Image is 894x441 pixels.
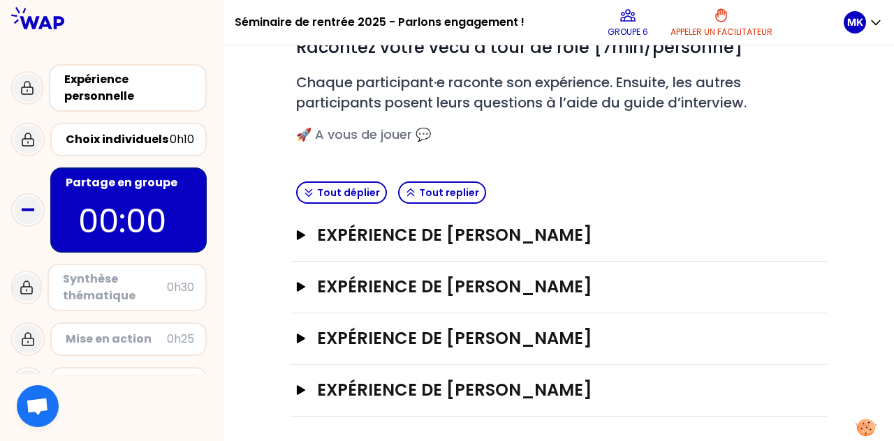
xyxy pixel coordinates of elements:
div: Mise en action [66,331,167,347]
div: Synthèse thématique [63,271,167,304]
p: Appeler un facilitateur [670,27,772,38]
div: Partage en groupe [66,174,194,191]
h3: Expérience de [PERSON_NAME] [317,224,772,246]
h3: Expérience de [PERSON_NAME] [317,327,772,350]
button: Expérience de [PERSON_NAME] [296,224,821,246]
button: MK [844,11,883,33]
button: Expérience de [PERSON_NAME] [296,276,821,298]
p: Groupe 6 [608,27,648,38]
button: Expérience de [PERSON_NAME] [296,379,821,401]
div: 0h30 [167,279,194,296]
div: Ouvrir le chat [17,385,59,427]
h3: Expérience de [PERSON_NAME] [317,379,772,401]
button: Expérience de [PERSON_NAME] [296,327,821,350]
h3: Expérience de [PERSON_NAME] [317,276,772,298]
div: Expérience personnelle [64,71,194,105]
span: Racontez votre vécu à tour de rôle [7min/personne] [296,36,742,59]
div: 0h10 [170,131,194,148]
button: Tout replier [398,181,486,204]
p: 00:00 [78,197,179,246]
p: MK [847,15,863,29]
span: Chaque participant·e raconte son expérience. Ensuite, les autres participants posent leurs questi... [296,73,747,112]
button: Tout déplier [296,181,387,204]
button: Groupe 6 [602,1,654,43]
div: 0h25 [167,331,194,347]
button: Appeler un facilitateur [665,1,778,43]
div: Choix individuels [66,131,170,148]
span: 🚀 A vous de jouer 💬 [296,126,431,143]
